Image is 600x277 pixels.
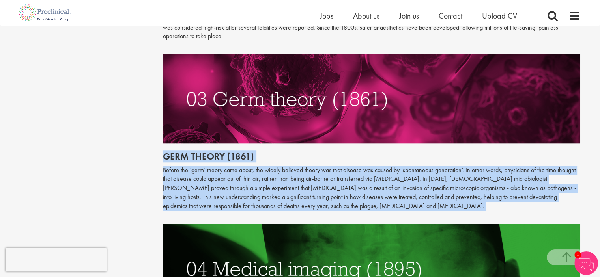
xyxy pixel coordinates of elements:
span: 1 [574,251,581,258]
iframe: reCAPTCHA [6,248,107,271]
img: Chatbot [574,251,598,275]
img: germ theory [163,54,580,143]
p: Before the ‘germ’ theory came about, the widely believed theory was that disease was caused by ‘s... [163,166,580,211]
a: Jobs [320,11,333,21]
a: Join us [399,11,419,21]
a: About us [353,11,379,21]
a: Upload CV [482,11,517,21]
h2: Germ theory (1861) [163,151,580,162]
a: Contact [439,11,462,21]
